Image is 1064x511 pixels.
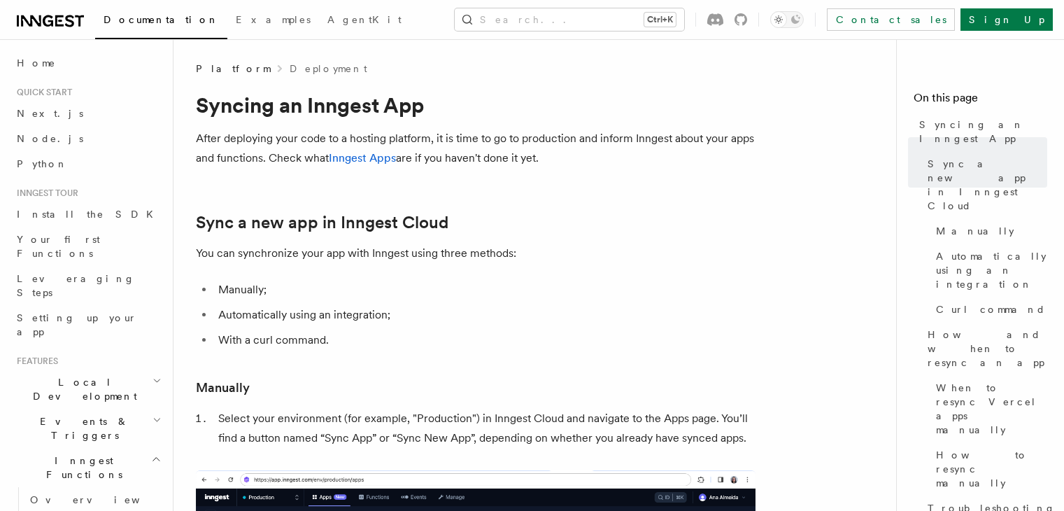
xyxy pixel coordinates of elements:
a: Syncing an Inngest App [914,112,1047,151]
a: Documentation [95,4,227,39]
span: Manually [936,224,1014,238]
span: Features [11,356,58,367]
a: How to resync manually [930,442,1047,496]
p: You can synchronize your app with Inngest using three methods: [196,244,756,263]
span: Leveraging Steps [17,273,135,298]
p: After deploying your code to a hosting platform, it is time to go to production and inform Innges... [196,129,756,168]
span: Platform [196,62,270,76]
span: Automatically using an integration [936,249,1047,291]
a: Examples [227,4,319,38]
button: Toggle dark mode [770,11,804,28]
span: Events & Triggers [11,414,152,442]
span: Local Development [11,375,152,403]
span: How to resync manually [936,448,1047,490]
a: Curl command [930,297,1047,322]
a: AgentKit [319,4,410,38]
span: Inngest tour [11,188,78,199]
span: AgentKit [327,14,402,25]
a: Setting up your app [11,305,164,344]
span: When to resync Vercel apps manually [936,381,1047,437]
span: Syncing an Inngest App [919,118,1047,146]
span: Home [17,56,56,70]
span: Examples [236,14,311,25]
span: Documentation [104,14,219,25]
span: Curl command [936,302,1046,316]
span: How and when to resync an app [928,328,1047,370]
button: Inngest Functions [11,448,164,487]
a: Next.js [11,101,164,126]
span: Overview [30,494,174,505]
span: Next.js [17,108,83,119]
a: Sign Up [960,8,1053,31]
span: Sync a new app in Inngest Cloud [928,157,1047,213]
li: Automatically using an integration; [214,305,756,325]
button: Local Development [11,370,164,409]
span: Python [17,158,68,169]
span: Your first Functions [17,234,100,259]
a: Contact sales [827,8,955,31]
button: Events & Triggers [11,409,164,448]
span: Install the SDK [17,209,162,220]
a: When to resync Vercel apps manually [930,375,1047,442]
a: Sync a new app in Inngest Cloud [196,213,448,232]
a: Deployment [290,62,367,76]
a: Manually [196,378,250,398]
a: Inngest Apps [329,151,396,164]
span: Inngest Functions [11,454,151,482]
kbd: Ctrl+K [644,13,676,27]
a: Node.js [11,126,164,151]
a: Home [11,50,164,76]
li: Select your environment (for example, "Production") in Inngest Cloud and navigate to the Apps pag... [214,409,756,448]
li: Manually; [214,280,756,300]
button: Search...Ctrl+K [455,8,684,31]
span: Node.js [17,133,83,144]
a: How and when to resync an app [922,322,1047,375]
a: Manually [930,218,1047,244]
span: Quick start [11,87,72,98]
a: Your first Functions [11,227,164,266]
a: Install the SDK [11,202,164,227]
a: Leveraging Steps [11,266,164,305]
li: With a curl command. [214,330,756,350]
span: Setting up your app [17,312,137,337]
h4: On this page [914,90,1047,112]
h1: Syncing an Inngest App [196,92,756,118]
a: Python [11,151,164,176]
a: Automatically using an integration [930,244,1047,297]
a: Sync a new app in Inngest Cloud [922,151,1047,218]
